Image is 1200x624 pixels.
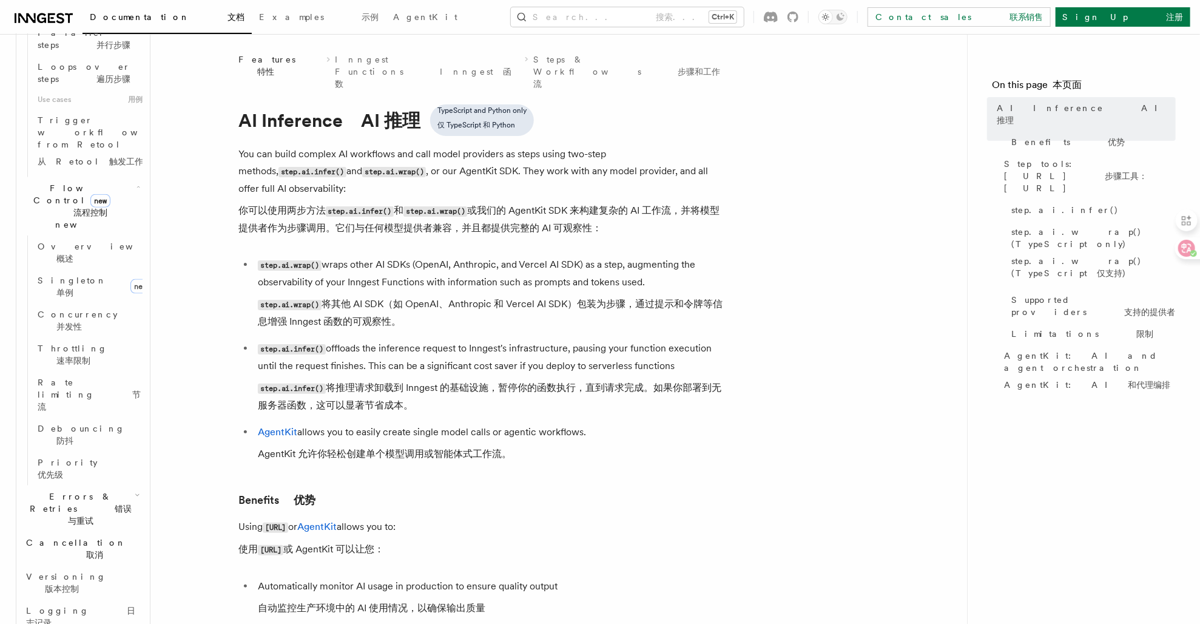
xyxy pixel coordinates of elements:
[1004,350,1176,396] span: AgentKit: AI and agent orchestration
[90,194,110,208] span: new
[21,236,143,486] div: Flow Controlnew 流程控制 new
[83,4,252,34] a: Documentation 文档
[238,53,322,90] span: Features
[258,298,723,327] font: 将其他 AI SDK（如 OpenAI、Anthropic 和 Vercel AI SDK）包装为步骤，通过提示和令牌等信息增强 Inngest 函数的可观察性。
[238,104,724,136] h1: AI Inference
[258,545,283,555] code: [URL]
[362,12,379,22] font: 示例
[1004,158,1176,194] span: Step tools: [URL]
[33,90,143,109] span: Use cases
[997,102,1176,126] span: AI Inference
[254,424,724,467] li: allows you to easily create single model calls or agentic workflows.
[258,344,326,354] code: step.ai.infer()
[393,12,457,22] span: AgentKit
[238,518,724,563] p: Using or allows you to:
[33,304,143,337] a: Concurrency 并发性
[437,121,515,129] font: 仅 TypeScript 和 Python
[511,7,744,27] button: Search... 搜索...Ctrl+K
[38,344,126,365] span: Throttling
[38,242,181,263] span: Overview
[21,182,137,231] span: Flow Control
[252,4,386,33] a: Examples 示例
[1056,7,1190,27] a: Sign Up 注册
[21,532,143,566] button: Cancellation 取消
[868,7,1050,27] a: Contact sales 联系销售
[33,56,143,90] a: Loops over steps 遍历步骤
[1108,137,1125,147] font: 优势
[709,11,737,23] kbd: Ctrl+K
[259,12,379,22] span: Examples
[96,40,130,50] font: 并行步骤
[326,206,394,217] code: step.ai.infer()
[33,452,143,486] a: Priority 优先级
[999,153,1176,199] a: Step tools: [URL] 步骤工具：[URL]
[33,109,143,177] a: Trigger workflows from Retool从 Retool 触发工作流
[263,523,288,533] code: [URL]
[335,53,520,90] a: Inngest Functions Inngest 函数
[278,167,346,177] code: step.ai.infer()
[361,109,420,131] font: AI 推理
[21,566,143,600] a: Versioning 版本控制
[56,254,73,263] font: 概述
[238,146,724,242] p: You can build complex AI workflows and call model providers as steps using two-step methods, and ...
[1011,294,1176,318] span: Supported providers
[362,167,426,177] code: step.ai.wrap()
[21,486,143,532] button: Errors & Retries 错误与重试
[38,115,171,166] span: Trigger workflows from Retool
[228,12,244,22] font: 文档
[1011,256,1142,278] font: step.ai.wrap() (TypeScript 仅支持)
[56,356,90,365] font: 速率限制
[38,378,141,412] span: Rate limiting
[1006,289,1176,323] a: Supported providers 支持的提供者
[33,22,143,56] a: Parallel steps 并行步骤
[33,337,143,371] a: Throttling 速率限制
[128,95,143,104] font: 用例
[818,10,848,24] button: Toggle dark mode
[38,276,126,297] span: Singleton
[87,550,104,560] font: 取消
[403,206,467,217] code: step.ai.wrap()
[56,436,73,446] font: 防抖
[254,578,724,622] li: Automatically monitor AI usage in production to ensure quality output
[258,602,485,614] font: 自动监控生产环境中的 AI 使用情况，以确保输出质量
[96,74,130,84] font: 遍历步骤
[90,12,244,22] span: Documentation
[1167,12,1183,22] font: 注册
[33,418,143,452] a: Debouncing 防抖
[258,382,721,411] font: 将推理请求卸载到 Inngest 的基础设施，暂停你的函数执行，直到请求完成。如果你部署到无服务器函数，这可以显著节省成本。
[1006,131,1176,153] a: Benefits 优势
[258,384,326,394] code: step.ai.infer()
[1006,199,1176,221] a: step.ai.infer()
[21,537,145,561] span: Cancellation
[437,106,527,135] span: TypeScript and Python only
[258,260,322,271] code: step.ai.wrap()
[238,492,315,509] a: Benefits 优势
[656,12,702,22] font: 搜索...
[254,340,724,419] li: offloads the inference request to Inngest's infrastructure, pausing your function execution until...
[38,458,135,480] span: Priority
[33,236,143,270] a: Overview 概述
[45,584,79,594] font: 版本控制
[533,53,724,90] a: Steps & Workflows 步骤和工作流
[257,67,274,76] font: 特性
[1011,204,1119,216] span: step.ai.infer()
[999,345,1176,401] a: AgentKit: AI and agent orchestrationAgentKit: AI 和代理编排
[1011,226,1176,284] span: step.ai.wrap() (TypeScript only)
[1011,136,1125,148] span: Benefits
[386,4,465,33] a: AgentKit
[33,270,143,304] a: Singleton 单例new
[21,177,143,236] button: Flow Controlnew 流程控制 new
[56,288,73,297] font: 单例
[1010,12,1043,22] font: 联系销售
[38,470,63,480] font: 优先级
[21,490,135,527] span: Errors & Retries
[294,493,315,506] font: 优势
[55,208,107,229] font: 流程控制 new
[297,521,337,532] a: AgentKit
[26,572,125,594] span: Versioning
[238,205,720,234] font: 你可以使用两步方法 和 或我们的 AgentKit SDK 来构建复杂的 AI 工作流，并将模型提供者作为步骤调用。它们与任何模型提供者兼容，并且都提供完整的 AI 可观察性：
[38,310,137,331] span: Concurrency
[1053,79,1082,90] font: 本页面
[1124,307,1175,317] font: 支持的提供者
[38,424,144,446] span: Debouncing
